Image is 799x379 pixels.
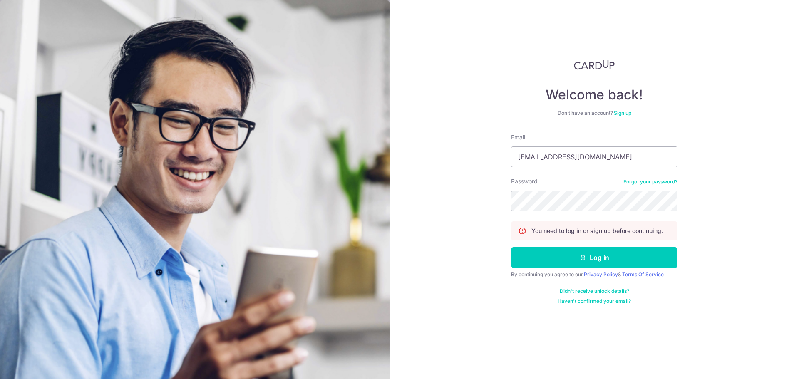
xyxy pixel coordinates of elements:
a: Forgot your password? [623,178,677,185]
a: Terms Of Service [622,271,664,277]
a: Sign up [614,110,631,116]
p: You need to log in or sign up before continuing. [531,227,663,235]
a: Privacy Policy [584,271,618,277]
a: Haven't confirmed your email? [558,298,631,305]
label: Password [511,177,538,186]
input: Enter your Email [511,146,677,167]
img: CardUp Logo [574,60,615,70]
div: By continuing you agree to our & [511,271,677,278]
div: Don’t have an account? [511,110,677,116]
button: Log in [511,247,677,268]
label: Email [511,133,525,141]
h4: Welcome back! [511,87,677,103]
a: Didn't receive unlock details? [560,288,629,295]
